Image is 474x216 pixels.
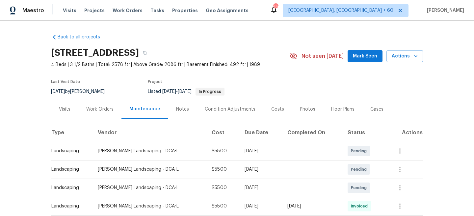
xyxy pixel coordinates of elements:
[245,203,276,209] div: [DATE]
[206,7,249,14] span: Geo Assignments
[51,148,87,154] div: Landscaping
[148,89,224,94] span: Listed
[51,166,87,173] div: Landscaping
[51,123,92,142] th: Type
[113,7,143,14] span: Work Orders
[271,106,284,113] div: Costs
[84,7,105,14] span: Projects
[351,166,369,173] span: Pending
[331,106,355,113] div: Floor Plans
[212,148,234,154] div: $55.00
[348,50,382,62] button: Mark Seen
[370,106,383,113] div: Cases
[129,106,160,112] div: Maintenance
[245,148,276,154] div: [DATE]
[342,123,387,142] th: Status
[424,7,464,14] span: [PERSON_NAME]
[176,106,189,113] div: Notes
[148,80,162,84] span: Project
[172,7,198,14] span: Properties
[86,106,114,113] div: Work Orders
[178,89,192,94] span: [DATE]
[51,80,80,84] span: Last Visit Date
[239,123,282,142] th: Due Date
[98,184,201,191] div: [PERSON_NAME] Landscaping - DCA-L
[98,203,201,209] div: [PERSON_NAME] Landscaping - DCA-L
[351,148,369,154] span: Pending
[386,50,423,62] button: Actions
[282,123,342,142] th: Completed On
[51,184,87,191] div: Landscaping
[288,7,393,14] span: [GEOGRAPHIC_DATA], [GEOGRAPHIC_DATA] + 60
[392,52,418,60] span: Actions
[150,8,164,13] span: Tasks
[51,88,113,96] div: by [PERSON_NAME]
[273,4,278,11] div: 539
[387,123,423,142] th: Actions
[51,203,87,209] div: Landscaping
[205,106,255,113] div: Condition Adjustments
[63,7,76,14] span: Visits
[245,166,276,173] div: [DATE]
[92,123,206,142] th: Vendor
[98,148,201,154] div: [PERSON_NAME] Landscaping - DCA-L
[51,34,114,40] a: Back to all projects
[300,106,315,113] div: Photos
[162,89,176,94] span: [DATE]
[162,89,192,94] span: -
[22,7,44,14] span: Maestro
[51,89,65,94] span: [DATE]
[196,90,224,94] span: In Progress
[212,184,234,191] div: $55.00
[139,47,151,59] button: Copy Address
[245,184,276,191] div: [DATE]
[351,203,370,209] span: Invoiced
[51,50,139,56] h2: [STREET_ADDRESS]
[353,52,377,60] span: Mark Seen
[212,203,234,209] div: $55.00
[302,53,344,59] span: Not seen [DATE]
[98,166,201,173] div: [PERSON_NAME] Landscaping - DCA-L
[212,166,234,173] div: $55.00
[351,184,369,191] span: Pending
[59,106,70,113] div: Visits
[206,123,240,142] th: Cost
[287,203,337,209] div: [DATE]
[51,61,290,68] span: 4 Beds | 3 1/2 Baths | Total: 2578 ft² | Above Grade: 2086 ft² | Basement Finished: 492 ft² | 1989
